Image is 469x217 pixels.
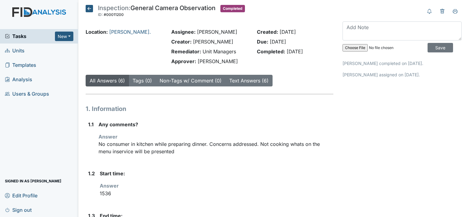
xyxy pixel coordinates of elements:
p: [PERSON_NAME] completed on [DATE]. [343,60,462,67]
label: Any comments? [99,121,138,128]
button: New [55,32,73,41]
span: [DATE] [287,48,303,55]
strong: Location: [86,29,108,35]
span: Unit Managers [203,48,236,55]
button: Text Answers (6) [225,75,273,86]
div: General Camera Observation [98,5,215,18]
strong: Approver: [171,58,196,64]
span: [PERSON_NAME] [193,39,233,45]
span: Signed in as [PERSON_NAME] [5,176,61,186]
span: Inspection: [98,4,130,12]
label: Start time: [100,170,125,177]
button: Non-Tags w/ Comment (0) [156,75,226,86]
a: Text Answers (6) [229,78,269,84]
span: [DATE] [280,29,296,35]
a: [PERSON_NAME]. [109,29,151,35]
span: ID: [98,12,103,17]
span: Templates [5,60,36,70]
span: Sign out [5,205,32,215]
a: Non-Tags w/ Comment (0) [160,78,222,84]
strong: Answer [100,183,119,189]
span: Analysis [5,75,32,84]
p: [PERSON_NAME] assigned on [DATE]. [343,71,462,78]
span: #00011200 [104,12,124,17]
strong: Completed: [257,48,285,55]
strong: Answer [99,134,118,140]
a: Tags (0) [133,78,152,84]
span: [DATE] [270,39,286,45]
h1: 1. Information [86,104,333,113]
strong: Remediator: [171,48,201,55]
p: No consumer in kitchen while preparing dinner. Concerns addressed. Not cooking whats on the menu ... [99,140,333,155]
strong: Creator: [171,39,192,45]
a: Tasks [5,32,55,40]
a: All Answers (6) [90,78,125,84]
span: Completed [220,5,245,12]
span: [PERSON_NAME] [198,58,238,64]
strong: Created: [257,29,278,35]
button: All Answers (6) [86,75,129,86]
strong: Assignee: [171,29,196,35]
label: 1.1 [88,121,94,128]
strong: Due: [257,39,268,45]
span: [PERSON_NAME] [197,29,237,35]
button: Tags (0) [129,75,156,86]
label: 1.2 [88,170,95,177]
span: Units [5,46,25,55]
input: Save [428,43,453,52]
span: Edit Profile [5,191,37,200]
span: Users & Groups [5,89,49,99]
